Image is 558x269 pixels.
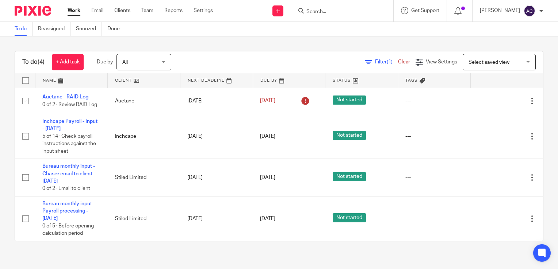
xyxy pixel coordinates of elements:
span: Not started [333,95,366,105]
div: --- [405,174,463,181]
span: (1) [387,59,393,65]
span: 0 of 2 · Email to client [42,186,90,191]
span: All [122,60,128,65]
div: --- [405,215,463,222]
td: Auctane [108,88,180,114]
span: Not started [333,213,366,222]
a: Settings [194,7,213,14]
span: 5 of 14 · Check payroll instructions against the input sheet [42,134,96,154]
p: Due by [97,58,113,66]
span: (4) [38,59,45,65]
a: Team [141,7,153,14]
td: [DATE] [180,196,253,241]
span: Not started [333,131,366,140]
span: 0 of 5 · Before opening calculation period [42,223,94,236]
a: Email [91,7,103,14]
a: Reports [164,7,183,14]
a: Done [107,22,125,36]
span: Tags [405,78,418,82]
td: [DATE] [180,88,253,114]
div: --- [405,97,463,105]
td: [DATE] [180,114,253,159]
td: Inchcape [108,114,180,159]
div: --- [405,133,463,140]
a: Clear [398,59,410,65]
a: Inchcape Payroll - Input - [DATE] [42,119,98,131]
td: [DATE] [180,159,253,196]
span: Filter [375,59,398,65]
span: View Settings [426,59,457,65]
span: [DATE] [260,134,275,139]
span: [DATE] [260,216,275,221]
span: Get Support [411,8,439,13]
img: Pixie [15,6,51,16]
span: 0 of 2 · Review RAID Log [42,102,97,107]
p: [PERSON_NAME] [480,7,520,14]
a: Snoozed [76,22,102,36]
h1: To do [22,58,45,66]
a: Clients [114,7,130,14]
a: Bureau monthly input - Payroll processing - [DATE] [42,201,95,221]
a: To do [15,22,33,36]
td: Stiled Limited [108,196,180,241]
span: Not started [333,172,366,181]
span: [DATE] [260,98,275,104]
a: Auctane - RAID Log [42,94,88,100]
td: Stiled Limited [108,159,180,196]
input: Search [306,9,371,15]
a: Bureau monthly input - Chaser email to client - [DATE] [42,164,95,184]
a: + Add task [52,54,84,70]
img: svg%3E [524,5,535,17]
span: Select saved view [469,60,509,65]
span: [DATE] [260,175,275,180]
a: Reassigned [38,22,70,36]
a: Work [68,7,80,14]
